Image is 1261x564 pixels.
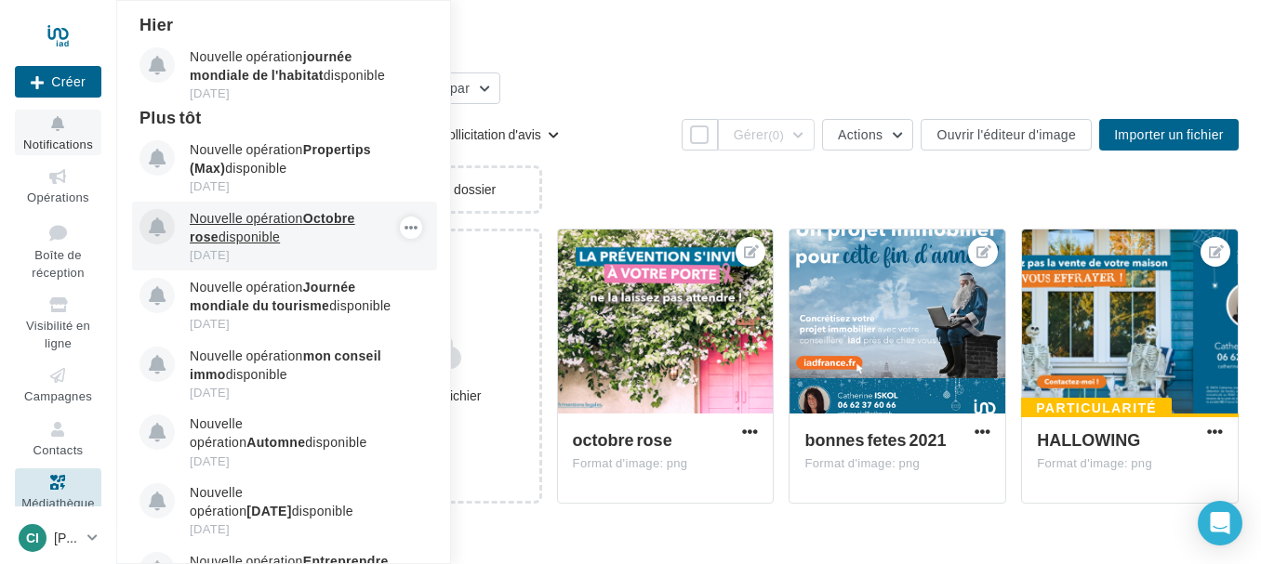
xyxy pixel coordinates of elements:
[573,455,759,472] div: Format d'image: png
[15,110,101,155] button: Notifications
[718,119,815,151] button: Gérer(0)
[23,137,93,151] span: Notifications
[33,442,84,457] span: Contacts
[15,163,101,208] a: Opérations
[1099,119,1239,151] button: Importer un fichier
[21,495,95,510] span: Médiathèque
[768,127,784,142] span: (0)
[15,361,101,407] a: Campagnes
[573,429,672,450] span: octobre rose
[838,126,883,142] span: Actions
[1037,429,1140,450] span: HALLOWING
[15,66,101,98] button: Créer
[24,388,92,403] span: Campagnes
[15,291,101,354] a: Visibilité en ligne
[15,520,101,556] a: CI [PERSON_NAME] ISKOL
[1198,501,1242,545] div: Open Intercom Messenger
[822,119,913,151] button: Actions
[15,415,101,461] a: Contacts
[804,455,990,472] div: Format d'image: png
[15,216,101,284] a: Boîte de réception
[32,247,84,280] span: Boîte de réception
[26,529,39,547] span: CI
[139,30,1239,58] div: Médiathèque
[1114,126,1224,142] span: Importer un fichier
[1037,455,1223,472] div: Format d'image: png
[27,190,89,204] span: Opérations
[1021,398,1172,418] div: Particularité
[54,529,80,547] p: [PERSON_NAME] ISKOL
[26,318,90,350] span: Visibilité en ligne
[15,468,101,514] a: Médiathèque
[15,66,101,98] div: Nouvelle campagne
[921,119,1092,151] button: Ouvrir l'éditeur d'image
[804,429,946,450] span: bonnes fetes 2021
[440,125,541,144] div: Sollicitation d'avis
